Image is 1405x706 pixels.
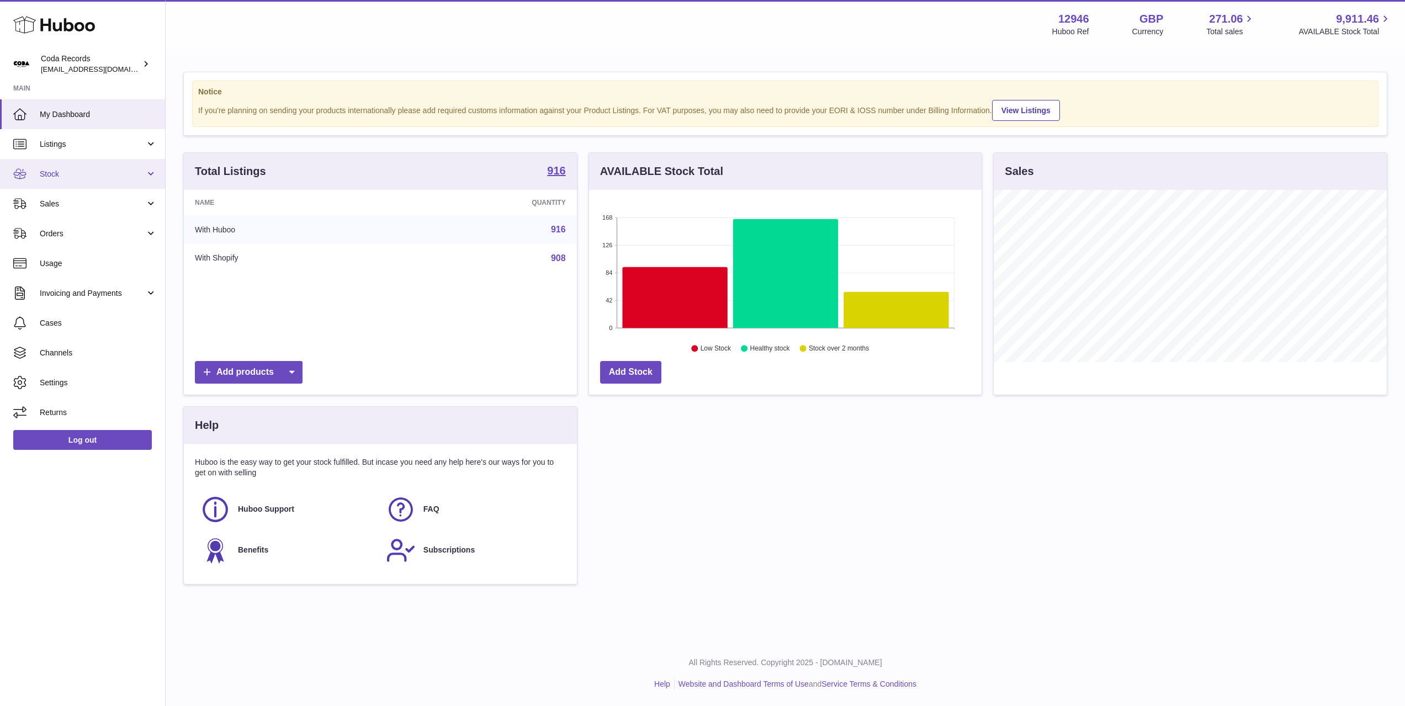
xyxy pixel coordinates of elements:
strong: 916 [547,165,565,176]
a: Log out [13,430,152,450]
span: FAQ [423,504,439,514]
div: Coda Records [41,54,140,75]
a: Service Terms & Conditions [821,680,916,688]
span: Huboo Support [238,504,294,514]
text: Healthy stock [750,345,790,353]
text: 168 [602,214,612,221]
span: [EMAIL_ADDRESS][DOMAIN_NAME] [41,65,162,73]
span: Cases [40,318,157,328]
span: Subscriptions [423,545,475,555]
td: With Huboo [184,215,396,244]
span: Sales [40,199,145,209]
div: Currency [1132,26,1164,37]
th: Quantity [396,190,577,215]
span: Usage [40,258,157,269]
img: haz@pcatmedia.com [13,56,30,72]
a: View Listings [992,100,1060,121]
h3: Total Listings [195,164,266,179]
td: With Shopify [184,244,396,273]
a: 9,911.46 AVAILABLE Stock Total [1298,12,1392,37]
a: 908 [551,253,566,263]
th: Name [184,190,396,215]
span: My Dashboard [40,109,157,120]
div: If you're planning on sending your products internationally please add required customs informati... [198,98,1372,121]
text: 126 [602,242,612,248]
span: 9,911.46 [1336,12,1379,26]
text: Low Stock [701,345,731,353]
span: Returns [40,407,157,418]
a: Add products [195,361,303,384]
a: 916 [547,165,565,178]
strong: Notice [198,87,1372,97]
a: Huboo Support [200,495,375,524]
li: and [675,679,916,689]
p: All Rights Reserved. Copyright 2025 - [DOMAIN_NAME] [174,657,1396,668]
text: Stock over 2 months [809,345,869,353]
span: Settings [40,378,157,388]
span: Invoicing and Payments [40,288,145,299]
p: Huboo is the easy way to get your stock fulfilled. But incase you need any help here's our ways f... [195,457,566,478]
a: Website and Dashboard Terms of Use [678,680,809,688]
span: Listings [40,139,145,150]
span: Benefits [238,545,268,555]
h3: Sales [1005,164,1033,179]
span: Channels [40,348,157,358]
text: 42 [606,297,612,304]
h3: Help [195,418,219,433]
div: Huboo Ref [1052,26,1089,37]
a: FAQ [386,495,560,524]
strong: GBP [1139,12,1163,26]
a: 271.06 Total sales [1206,12,1255,37]
h3: AVAILABLE Stock Total [600,164,723,179]
span: Orders [40,229,145,239]
text: 0 [609,325,612,331]
span: AVAILABLE Stock Total [1298,26,1392,37]
span: 271.06 [1209,12,1243,26]
text: 84 [606,269,612,276]
span: Total sales [1206,26,1255,37]
a: Benefits [200,535,375,565]
span: Stock [40,169,145,179]
a: Add Stock [600,361,661,384]
a: Help [654,680,670,688]
strong: 12946 [1058,12,1089,26]
a: 916 [551,225,566,234]
a: Subscriptions [386,535,560,565]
